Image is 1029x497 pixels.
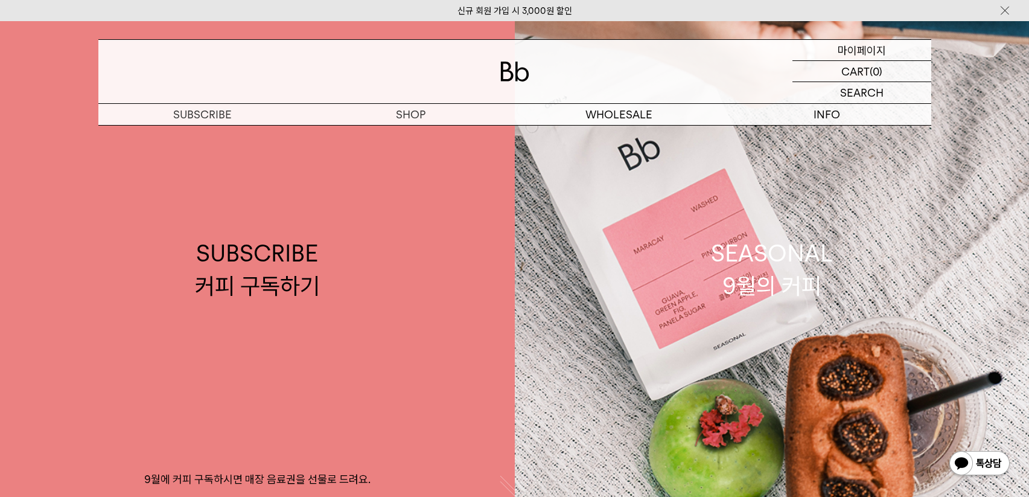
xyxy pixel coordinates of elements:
p: (0) [870,61,882,82]
div: SUBSCRIBE 커피 구독하기 [195,237,320,301]
p: 마이페이지 [838,40,886,60]
p: INFO [723,104,931,125]
img: 카카오톡 채널 1:1 채팅 버튼 [948,450,1011,479]
a: 마이페이지 [792,40,931,61]
p: CART [841,61,870,82]
img: 로고 [500,62,529,82]
div: SEASONAL 9월의 커피 [711,237,833,301]
p: SEARCH [840,82,884,103]
a: SHOP [307,104,515,125]
p: WHOLESALE [515,104,723,125]
a: CART (0) [792,61,931,82]
a: 신규 회원 가입 시 3,000원 할인 [457,5,572,16]
a: SUBSCRIBE [98,104,307,125]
